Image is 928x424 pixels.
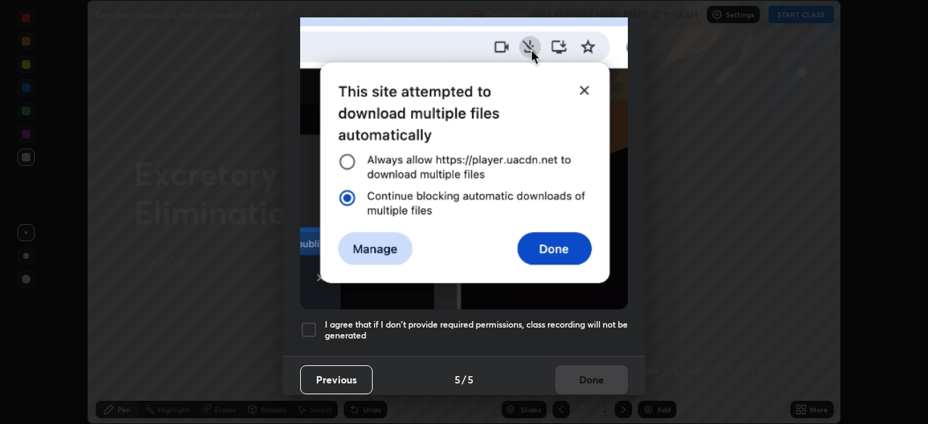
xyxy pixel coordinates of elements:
h5: I agree that if I don't provide required permissions, class recording will not be generated [325,319,628,341]
h4: 5 [455,372,460,387]
button: Previous [300,365,373,394]
h4: / [462,372,466,387]
h4: 5 [468,372,473,387]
